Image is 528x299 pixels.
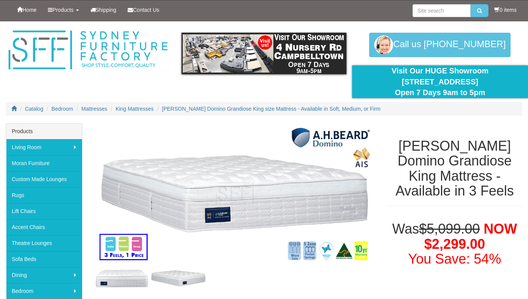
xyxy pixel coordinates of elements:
[6,124,82,139] div: Products
[6,155,82,171] a: Moran Furniture
[413,4,471,17] input: Site search
[6,187,82,203] a: Rugs
[6,139,82,155] a: Living Room
[122,0,165,19] a: Contact Us
[25,106,43,112] a: Catalog
[115,106,153,112] a: King Mattresses
[22,7,36,13] span: Home
[52,7,73,13] span: Products
[85,0,122,19] a: Shipping
[52,106,73,112] a: Bedroom
[494,6,517,14] li: 0 items
[42,0,84,19] a: Products
[6,203,82,219] a: Lift Chairs
[96,7,117,13] span: Shipping
[6,267,82,283] a: Dining
[133,7,159,13] span: Contact Us
[358,65,522,98] div: Visit Our HUGE Showroom [STREET_ADDRESS] Open 7 Days 9am to 5pm
[6,219,82,235] a: Accent Chairs
[387,138,522,199] h1: [PERSON_NAME] Domino Grandiose King Mattress - Available in 3 Feels
[424,221,517,252] span: NOW $2,299.00
[6,29,170,72] img: Sydney Furniture Factory
[6,171,82,187] a: Custom Made Lounges
[387,221,522,267] h1: Was
[162,106,381,112] a: [PERSON_NAME] Domino Grandiose King size Mattress - Available in Soft, Medium, or Firm
[6,283,82,299] a: Bedroom
[6,235,82,251] a: Theatre Lounges
[419,221,480,237] del: $5,099.00
[81,106,107,112] a: Mattresses
[182,33,346,74] img: showroom.gif
[6,251,82,267] a: Sofa Beds
[408,251,501,267] font: You Save: 54%
[11,0,42,19] a: Home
